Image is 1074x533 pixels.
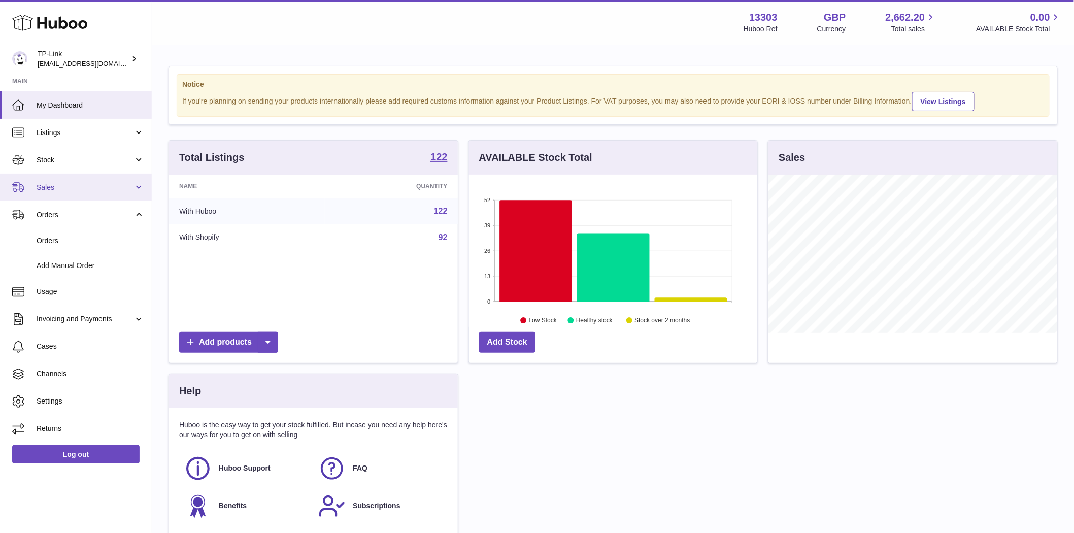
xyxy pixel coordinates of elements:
[744,24,778,34] div: Huboo Ref
[824,11,846,24] strong: GBP
[37,396,144,406] span: Settings
[1030,11,1050,24] span: 0.00
[318,492,442,520] a: Subscriptions
[179,332,278,353] a: Add products
[219,501,247,511] span: Benefits
[479,151,592,164] h3: AVAILABLE Stock Total
[484,273,490,279] text: 13
[37,128,133,138] span: Listings
[817,24,846,34] div: Currency
[37,101,144,110] span: My Dashboard
[37,261,144,271] span: Add Manual Order
[184,455,308,482] a: Huboo Support
[37,183,133,192] span: Sales
[430,152,447,162] strong: 122
[179,384,201,398] h3: Help
[169,198,325,224] td: With Huboo
[439,233,448,242] a: 92
[38,59,149,68] span: [EMAIL_ADDRESS][DOMAIN_NAME]
[891,24,936,34] span: Total sales
[182,80,1044,89] strong: Notice
[779,151,805,164] h3: Sales
[353,501,400,511] span: Subscriptions
[179,151,245,164] h3: Total Listings
[886,11,925,24] span: 2,662.20
[12,445,140,463] a: Log out
[529,317,557,324] text: Low Stock
[479,332,535,353] a: Add Stock
[37,369,144,379] span: Channels
[886,11,937,34] a: 2,662.20 Total sales
[749,11,778,24] strong: 13303
[484,222,490,228] text: 39
[179,420,448,440] p: Huboo is the easy way to get your stock fulfilled. But incase you need any help here's our ways f...
[318,455,442,482] a: FAQ
[576,317,613,324] text: Healthy stock
[634,317,690,324] text: Stock over 2 months
[37,314,133,324] span: Invoicing and Payments
[184,492,308,520] a: Benefits
[430,152,447,164] a: 122
[182,90,1044,111] div: If you're planning on sending your products internationally please add required customs informati...
[434,207,448,215] a: 122
[37,287,144,296] span: Usage
[38,49,129,69] div: TP-Link
[37,155,133,165] span: Stock
[12,51,27,66] img: internalAdmin-13303@internal.huboo.com
[484,197,490,203] text: 52
[219,463,271,473] span: Huboo Support
[487,298,490,305] text: 0
[325,175,458,198] th: Quantity
[37,236,144,246] span: Orders
[353,463,367,473] span: FAQ
[169,224,325,251] td: With Shopify
[37,424,144,434] span: Returns
[169,175,325,198] th: Name
[37,342,144,351] span: Cases
[912,92,975,111] a: View Listings
[976,24,1062,34] span: AVAILABLE Stock Total
[484,248,490,254] text: 26
[976,11,1062,34] a: 0.00 AVAILABLE Stock Total
[37,210,133,220] span: Orders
